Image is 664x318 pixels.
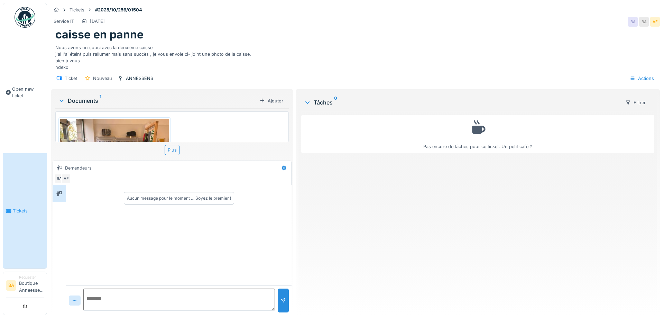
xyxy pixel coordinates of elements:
[70,7,84,13] div: Tickets
[58,97,257,105] div: Documents
[165,145,180,155] div: Plus
[15,7,35,28] img: Badge_color-CXgf-gQk.svg
[90,18,105,25] div: [DATE]
[650,17,660,27] div: AF
[55,42,656,71] div: Nous avons un souci avec la deuxième caisse j'ai l'ai éteint puis rallumer mais sans succès , je ...
[334,98,337,107] sup: 0
[6,275,44,298] a: BA RequesterBoutique Anneessens
[65,165,92,171] div: Demandeurs
[627,73,657,83] div: Actions
[54,18,74,25] div: Service IT
[639,17,649,27] div: BA
[100,97,101,105] sup: 1
[19,275,44,280] div: Requester
[622,98,649,108] div: Filtrer
[127,195,231,201] div: Aucun message pour le moment … Soyez le premier !
[55,28,144,41] h1: caisse en panne
[61,174,71,183] div: AF
[257,96,286,106] div: Ajouter
[306,118,650,150] div: Pas encore de tâches pour ce ticket. Un petit café ?
[13,208,44,214] span: Tickets
[19,275,44,296] li: Boutique Anneessens
[60,119,169,264] img: 1a68g7ij1ianki761jzxt4qojf7a
[3,153,47,269] a: Tickets
[6,280,16,291] li: BA
[65,75,77,82] div: Ticket
[126,75,153,82] div: ANNESSENS
[54,174,64,183] div: BA
[92,7,145,13] strong: #2025/10/256/01504
[93,75,112,82] div: Nouveau
[628,17,638,27] div: BA
[12,86,44,99] span: Open new ticket
[304,98,619,107] div: Tâches
[3,31,47,153] a: Open new ticket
